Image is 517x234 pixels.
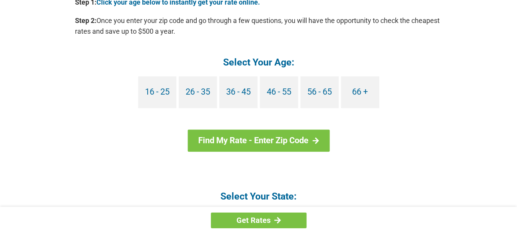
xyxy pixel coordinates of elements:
h4: Select Your Age: [75,56,442,69]
a: Find My Rate - Enter Zip Code [188,129,329,152]
a: 66 + [341,76,379,108]
h4: Select Your State: [75,190,442,203]
a: 36 - 45 [219,76,258,108]
p: Once you enter your zip code and go through a few questions, you will have the opportunity to che... [75,15,442,37]
a: 16 - 25 [138,76,176,108]
a: 26 - 35 [179,76,217,108]
a: 56 - 65 [300,76,339,108]
a: 46 - 55 [260,76,298,108]
a: Get Rates [211,213,307,228]
b: Step 2: [75,16,96,25]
